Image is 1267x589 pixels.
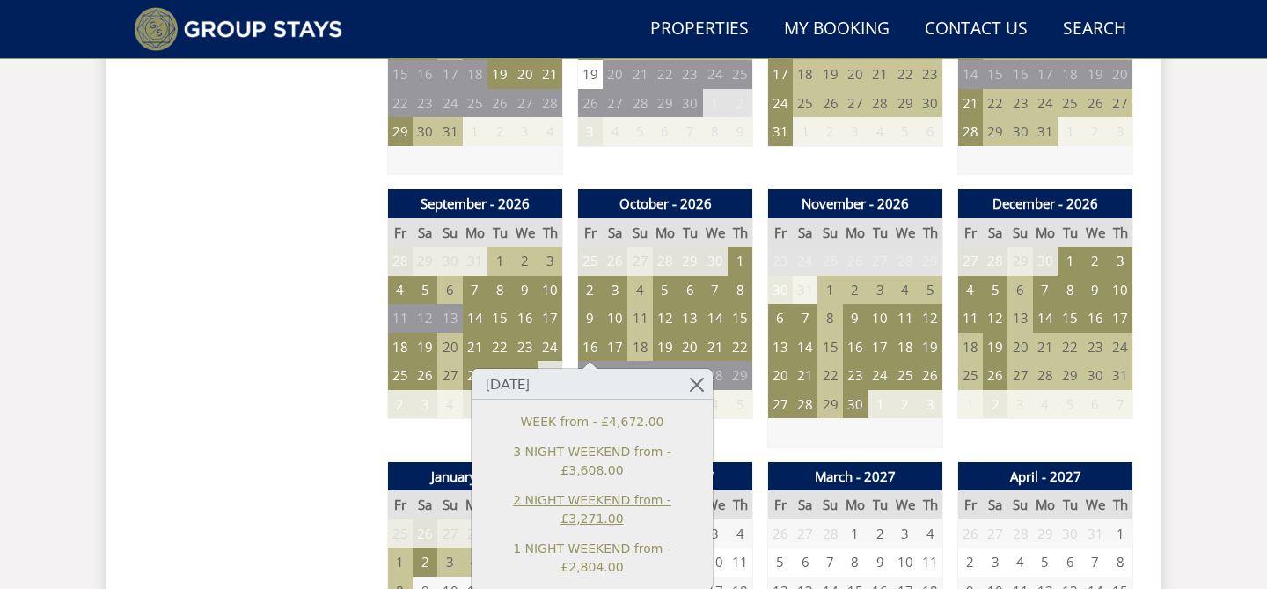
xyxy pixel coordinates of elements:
[388,189,563,218] th: September - 2026
[843,89,868,118] td: 27
[538,247,562,276] td: 3
[1033,60,1058,89] td: 17
[1058,117,1082,146] td: 1
[728,247,752,276] td: 1
[793,390,817,419] td: 28
[388,490,413,519] th: Fr
[578,60,603,89] td: 19
[918,117,942,146] td: 6
[437,218,462,247] th: Su
[134,7,342,51] img: Group Stays
[983,60,1007,89] td: 15
[413,117,437,146] td: 30
[868,304,892,333] td: 10
[1033,276,1058,305] td: 7
[817,390,842,419] td: 29
[463,490,487,519] th: Mo
[388,390,413,419] td: 2
[1058,304,1082,333] td: 15
[437,333,462,362] td: 20
[817,490,842,519] th: Su
[958,60,983,89] td: 14
[538,304,562,333] td: 17
[578,276,603,305] td: 2
[868,60,892,89] td: 21
[703,304,728,333] td: 14
[1007,60,1032,89] td: 16
[983,333,1007,362] td: 19
[1108,361,1132,390] td: 31
[388,333,413,362] td: 18
[627,361,652,390] td: 25
[768,189,943,218] th: November - 2026
[413,390,437,419] td: 3
[893,333,918,362] td: 18
[1007,361,1032,390] td: 27
[1007,247,1032,276] td: 29
[463,60,487,89] td: 18
[1007,117,1032,146] td: 30
[893,117,918,146] td: 5
[437,304,462,333] td: 13
[1033,333,1058,362] td: 21
[463,390,487,419] td: 5
[603,89,627,118] td: 27
[793,60,817,89] td: 18
[437,276,462,305] td: 6
[893,361,918,390] td: 25
[1033,89,1058,118] td: 24
[728,218,752,247] th: Th
[538,333,562,362] td: 24
[777,10,897,49] a: My Booking
[487,117,512,146] td: 2
[538,89,562,118] td: 28
[487,247,512,276] td: 1
[728,390,752,419] td: 5
[1108,390,1132,419] td: 7
[437,89,462,118] td: 24
[578,89,603,118] td: 26
[437,247,462,276] td: 30
[843,390,868,419] td: 30
[388,117,413,146] td: 29
[513,117,538,146] td: 3
[1007,304,1032,333] td: 13
[388,218,413,247] th: Fr
[627,218,652,247] th: Su
[1058,276,1082,305] td: 8
[653,333,677,362] td: 19
[768,490,793,519] th: Fr
[677,304,702,333] td: 13
[793,361,817,390] td: 21
[958,390,983,419] td: 1
[768,333,793,362] td: 13
[728,333,752,362] td: 22
[1083,333,1108,362] td: 23
[1108,333,1132,362] td: 24
[918,390,942,419] td: 3
[893,89,918,118] td: 29
[388,361,413,390] td: 25
[1083,276,1108,305] td: 9
[437,490,462,519] th: Su
[703,89,728,118] td: 1
[463,247,487,276] td: 31
[868,390,892,419] td: 1
[653,117,677,146] td: 6
[487,333,512,362] td: 22
[578,189,753,218] th: October - 2026
[958,218,983,247] th: Fr
[484,540,700,577] a: 1 NIGHT WEEKEND from - £2,804.00
[793,276,817,305] td: 31
[843,218,868,247] th: Mo
[703,60,728,89] td: 24
[768,60,793,89] td: 17
[463,276,487,305] td: 7
[1058,247,1082,276] td: 1
[677,218,702,247] th: Tu
[653,218,677,247] th: Mo
[728,304,752,333] td: 15
[627,89,652,118] td: 28
[627,276,652,305] td: 4
[843,60,868,89] td: 20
